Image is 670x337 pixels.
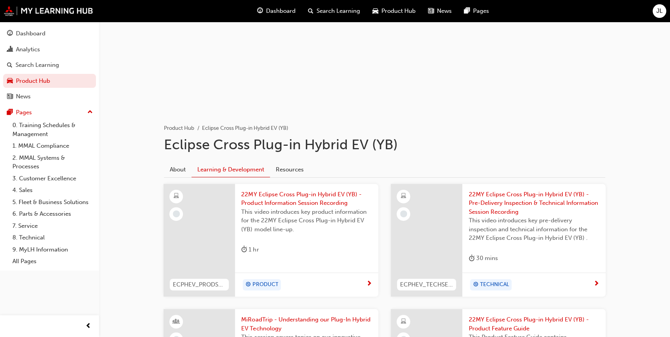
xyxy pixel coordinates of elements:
[16,29,45,38] div: Dashboard
[9,173,96,185] a: 3. Customer Excellence
[401,317,406,327] span: learningResourceType_ELEARNING-icon
[7,62,12,69] span: search-icon
[458,3,495,19] a: pages-iconPages
[7,30,13,37] span: guage-icon
[3,25,96,105] button: DashboardAnalyticsSearch LearningProduct HubNews
[366,281,372,288] span: next-icon
[245,280,251,290] span: target-icon
[391,184,606,297] a: ECPHEV_TECHSESS_22MY22MY Eclipse Cross Plug-in Hybrid EV (YB) - Pre-Delivery Inspection & Technic...
[16,45,40,54] div: Analytics
[173,210,180,217] span: learningRecordVerb_NONE-icon
[381,7,416,16] span: Product Hub
[252,280,278,289] span: PRODUCT
[174,317,179,327] span: learningResourceType_INSTRUCTOR_LED-icon
[266,7,296,16] span: Dashboard
[202,124,288,133] li: Eclipse Cross Plug-in Hybrid EV (YB)
[468,315,599,333] span: 22MY Eclipse Cross Plug-in Hybrid EV (YB) - Product Feature Guide
[9,244,96,256] a: 9. MyLH Information
[9,140,96,152] a: 1. MMAL Compliance
[3,58,96,72] a: Search Learning
[7,46,13,53] span: chart-icon
[9,208,96,220] a: 6. Parts & Accessories
[400,210,407,217] span: learningRecordVerb_NONE-icon
[257,6,263,16] span: guage-icon
[473,7,489,16] span: Pages
[653,4,666,18] button: JL
[372,6,378,16] span: car-icon
[3,42,96,57] a: Analytics
[656,7,663,16] span: JL
[9,152,96,173] a: 2. MMAL Systems & Processes
[3,105,96,120] button: Pages
[468,253,474,263] span: duration-icon
[9,119,96,140] a: 0. Training Schedules & Management
[4,6,93,16] img: mmal
[241,245,259,255] div: 1 hr
[164,125,194,131] a: Product Hub
[164,136,605,153] h1: Eclipse Cross Plug-in Hybrid EV (YB)
[9,220,96,232] a: 7. Service
[437,7,452,16] span: News
[241,315,372,333] span: MiRoadTrip - Understanding our Plug-In Hybrid EV Technology
[308,6,313,16] span: search-icon
[3,74,96,88] a: Product Hub
[164,162,191,177] a: About
[468,190,599,217] span: 22MY Eclipse Cross Plug-in Hybrid EV (YB) - Pre-Delivery Inspection & Technical Information Sessi...
[173,280,226,289] span: ECPHEV_PRODSESS_22MY
[251,3,302,19] a: guage-iconDashboard
[317,7,360,16] span: Search Learning
[9,232,96,244] a: 8. Technical
[3,26,96,41] a: Dashboard
[164,184,378,297] a: ECPHEV_PRODSESS_22MY22MY Eclipse Cross Plug-in Hybrid EV (YB) - Product Information Session Recor...
[400,280,453,289] span: ECPHEV_TECHSESS_22MY
[480,280,509,289] span: TECHNICAL
[87,107,93,117] span: up-icon
[174,191,179,201] span: learningResourceType_ELEARNING-icon
[16,61,59,70] div: Search Learning
[422,3,458,19] a: news-iconNews
[241,245,247,255] span: duration-icon
[16,92,31,101] div: News
[302,3,366,19] a: search-iconSearch Learning
[9,184,96,196] a: 4. Sales
[9,196,96,208] a: 5. Fleet & Business Solutions
[9,255,96,267] a: All Pages
[191,162,270,177] a: Learning & Development
[464,6,470,16] span: pages-icon
[401,191,406,201] span: learningResourceType_ELEARNING-icon
[85,321,91,331] span: prev-icon
[468,253,498,263] div: 30 mins
[473,280,478,290] span: target-icon
[468,216,599,243] span: This video introduces key pre-delivery inspection and technical information for the 22MY Eclipse ...
[241,208,372,234] span: This video introduces key product information for the 22MY Eclipse Cross Plug-in Hybrid EV (YB) m...
[7,109,13,116] span: pages-icon
[7,93,13,100] span: news-icon
[593,281,599,288] span: next-icon
[428,6,434,16] span: news-icon
[3,89,96,104] a: News
[366,3,422,19] a: car-iconProduct Hub
[16,108,32,117] div: Pages
[241,190,372,208] span: 22MY Eclipse Cross Plug-in Hybrid EV (YB) - Product Information Session Recording
[7,78,13,85] span: car-icon
[270,162,310,177] a: Resources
